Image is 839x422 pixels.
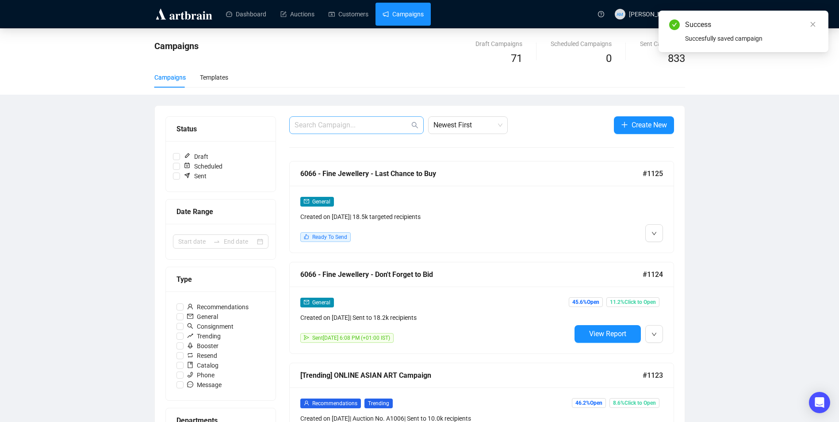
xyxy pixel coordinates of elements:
[213,238,220,245] span: swap-right
[551,39,612,49] div: Scheduled Campaigns
[300,269,643,280] div: 6066 - Fine Jewellery - Don't Forget to Bid
[295,120,410,130] input: Search Campaign...
[606,297,659,307] span: 11.2% Click to Open
[180,161,226,171] span: Scheduled
[184,351,221,361] span: Resend
[312,335,390,341] span: Sent [DATE] 6:08 PM (+01:00 IST)
[184,370,218,380] span: Phone
[280,3,314,26] a: Auctions
[176,206,265,217] div: Date Range
[651,332,657,337] span: down
[643,168,663,179] span: #1125
[154,7,214,21] img: logo
[304,234,309,239] span: like
[187,381,193,387] span: message
[685,19,818,30] div: Success
[685,34,818,43] div: Succesfully saved campaign
[289,161,674,253] a: 6066 - Fine Jewellery - Last Chance to Buy#1125mailGeneralCreated on [DATE]| 18.5k targeted recip...
[213,238,220,245] span: to
[224,237,255,246] input: End date
[184,331,224,341] span: Trending
[300,313,571,322] div: Created on [DATE] | Sent to 18.2k recipients
[187,323,193,329] span: search
[383,3,424,26] a: Campaigns
[304,335,309,340] span: send
[475,39,522,49] div: Draft Campaigns
[632,119,667,130] span: Create New
[187,342,193,349] span: rocket
[184,312,222,322] span: General
[180,171,210,181] span: Sent
[154,41,199,51] span: Campaigns
[621,121,628,128] span: plus
[511,52,522,65] span: 71
[617,10,623,17] span: AM
[226,3,266,26] a: Dashboard
[176,123,265,134] div: Status
[640,39,685,49] div: Sent Campaigns
[184,341,222,351] span: Booster
[289,262,674,354] a: 6066 - Fine Jewellery - Don't Forget to Bid#1124mailGeneralCreated on [DATE]| Sent to 18.2k recip...
[184,361,222,370] span: Catalog
[300,168,643,179] div: 6066 - Fine Jewellery - Last Chance to Buy
[312,299,330,306] span: General
[609,398,659,408] span: 8.6% Click to Open
[184,302,252,312] span: Recommendations
[810,21,816,27] span: close
[575,325,641,343] button: View Report
[176,274,265,285] div: Type
[300,212,571,222] div: Created on [DATE] | 18.5k targeted recipients
[304,199,309,204] span: mail
[184,380,225,390] span: Message
[569,297,603,307] span: 45.6% Open
[669,19,680,30] span: check-circle
[187,313,193,319] span: mail
[187,303,193,310] span: user
[300,370,643,381] div: [Trending] ONLINE ASIAN ART Campaign
[433,117,502,134] span: Newest First
[180,152,212,161] span: Draft
[184,322,237,331] span: Consignment
[312,400,357,407] span: Recommendations
[329,3,368,26] a: Customers
[304,299,309,305] span: mail
[614,116,674,134] button: Create New
[304,400,309,406] span: user
[364,399,393,408] span: Trending
[808,19,818,29] a: Close
[187,352,193,358] span: retweet
[643,269,663,280] span: #1124
[589,330,626,338] span: View Report
[411,122,418,129] span: search
[809,392,830,413] div: Open Intercom Messenger
[572,398,606,408] span: 46.2% Open
[606,52,612,65] span: 0
[629,11,676,18] span: [PERSON_NAME]
[312,234,347,240] span: Ready To Send
[187,372,193,378] span: phone
[154,73,186,82] div: Campaigns
[187,362,193,368] span: book
[200,73,228,82] div: Templates
[651,231,657,236] span: down
[598,11,604,17] span: question-circle
[178,237,210,246] input: Start date
[312,199,330,205] span: General
[643,370,663,381] span: #1123
[187,333,193,339] span: rise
